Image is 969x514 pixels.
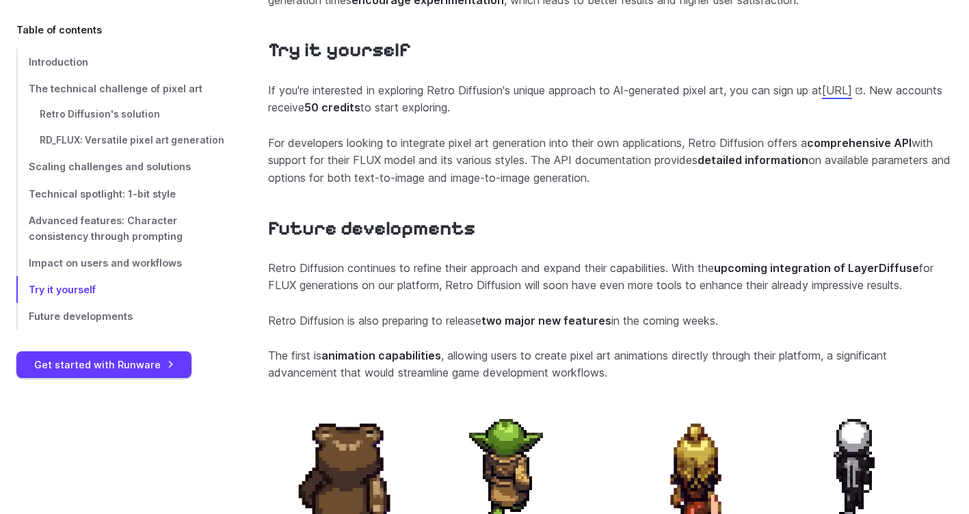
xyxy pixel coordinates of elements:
[698,153,808,167] strong: detailed information
[16,154,224,180] a: Scaling challenges and solutions
[16,102,224,128] a: Retro Diffusion's solution
[481,314,611,327] strong: two major new features
[16,128,224,154] a: RD_FLUX: Versatile pixel art generation
[304,100,360,114] strong: 50 credits
[268,135,953,187] p: For developers looking to integrate pixel art generation into their own applications, Retro Diffu...
[29,188,176,200] span: Technical spotlight: 1-bit style
[16,207,224,249] a: Advanced features: Character consistency through prompting
[268,217,475,241] a: Future developments
[29,83,202,94] span: The technical challenge of pixel art
[16,249,224,276] a: Impact on users and workflows
[29,161,191,173] span: Scaling challenges and solutions
[16,22,102,38] span: Table of contents
[714,261,919,275] strong: upcoming integration of LayerDiffuse
[16,180,224,207] a: Technical spotlight: 1-bit style
[16,49,224,75] a: Introduction
[268,38,411,62] a: Try it yourself
[807,136,912,150] strong: comprehensive API
[40,135,224,146] span: RD_FLUX: Versatile pixel art generation
[16,75,224,102] a: The technical challenge of pixel art
[268,312,953,330] p: Retro Diffusion is also preparing to release in the coming weeks.
[16,303,224,329] a: Future developments
[40,109,160,120] span: Retro Diffusion's solution
[29,56,88,68] span: Introduction
[268,347,953,382] p: The first is , allowing users to create pixel art animations directly through their platform, a s...
[29,310,133,322] span: Future developments
[822,83,863,97] a: [URL]
[268,260,953,295] p: Retro Diffusion continues to refine their approach and expand their capabilities. With the for FL...
[29,215,183,242] span: Advanced features: Character consistency through prompting
[29,284,96,295] span: Try it yourself
[16,276,224,303] a: Try it yourself
[321,349,441,362] strong: animation capabilities
[29,257,182,269] span: Impact on users and workflows
[16,351,191,378] a: Get started with Runware
[268,82,953,117] p: If you're interested in exploring Retro Diffusion's unique approach to AI-generated pixel art, yo...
